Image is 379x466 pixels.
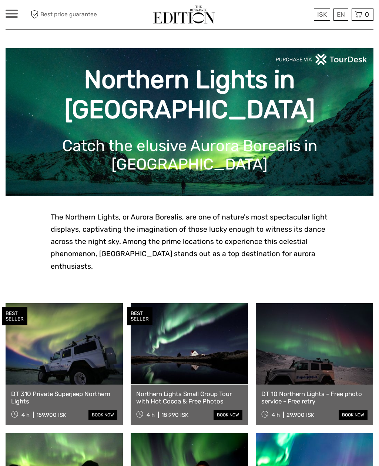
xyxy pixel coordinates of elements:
div: 18.990 ISK [161,412,188,418]
h1: Northern Lights in [GEOGRAPHIC_DATA] [17,65,362,125]
div: 29.900 ISK [286,412,314,418]
a: book now [339,410,368,420]
a: book now [214,410,242,420]
span: ISK [317,11,327,18]
a: DT 310 Private Superjeep Northern Lights [11,390,117,405]
a: book now [88,410,117,420]
span: 0 [364,11,370,18]
span: 4 h [21,412,30,418]
img: The Reykjavík Edition [153,6,215,24]
div: 159.900 ISK [36,412,66,418]
span: Best price guarantee [29,9,98,21]
a: Northern Lights Small Group Tour with Hot Cocoa & Free Photos [136,390,242,405]
span: The Northern Lights, or Aurora Borealis, are one of nature's most spectacular light displays, cap... [51,213,328,271]
div: EN [333,9,348,21]
div: BEST SELLER [127,307,152,325]
h1: Catch the elusive Aurora Borealis in [GEOGRAPHIC_DATA] [17,137,362,174]
img: PurchaseViaTourDeskwhite.png [275,54,368,65]
div: BEST SELLER [2,307,27,325]
span: 4 h [147,412,155,418]
a: DT 10 Northern Lights - Free photo service - Free retry [261,390,368,405]
span: 4 h [272,412,280,418]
